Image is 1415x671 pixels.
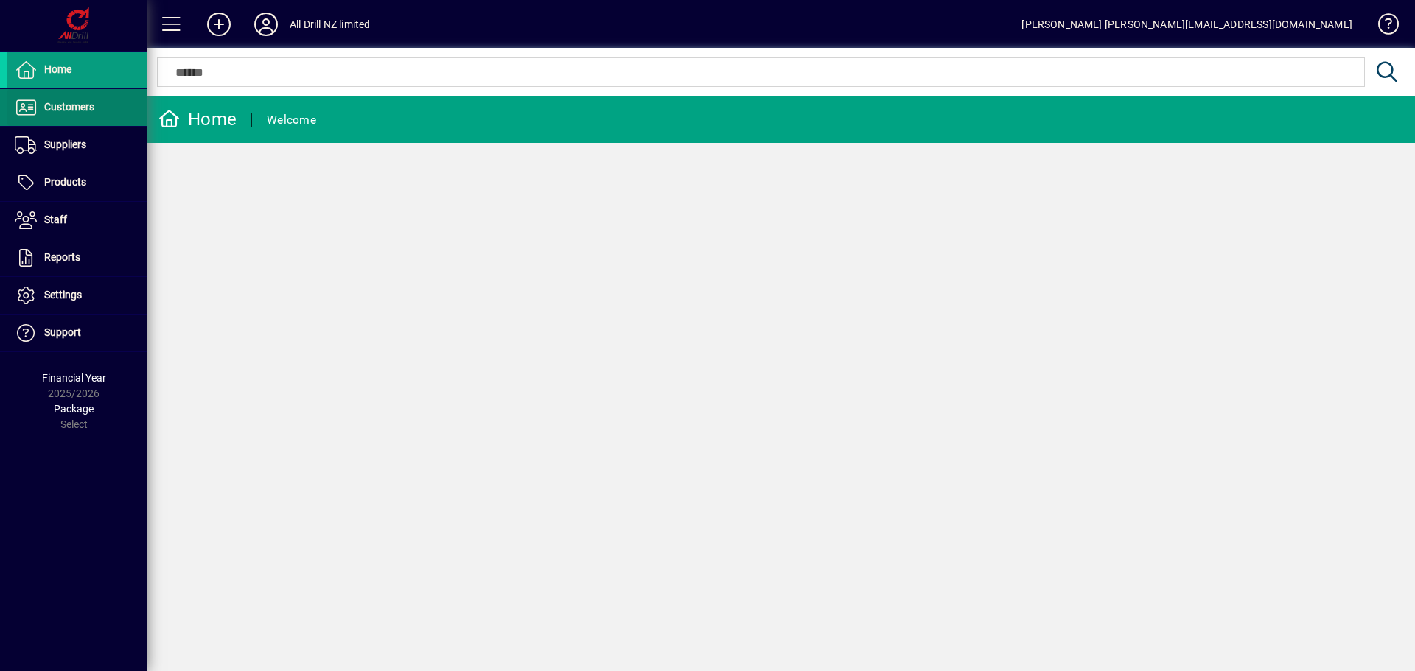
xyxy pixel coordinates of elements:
span: Staff [44,214,67,225]
a: Support [7,315,147,351]
div: Home [158,108,237,131]
span: Financial Year [42,372,106,384]
a: Staff [7,202,147,239]
a: Settings [7,277,147,314]
span: Reports [44,251,80,263]
button: Profile [242,11,290,38]
span: Home [44,63,71,75]
span: Support [44,326,81,338]
span: Suppliers [44,138,86,150]
a: Customers [7,89,147,126]
span: Customers [44,101,94,113]
div: Welcome [267,108,316,132]
a: Reports [7,239,147,276]
span: Products [44,176,86,188]
span: Package [54,403,94,415]
a: Suppliers [7,127,147,164]
span: Settings [44,289,82,301]
a: Knowledge Base [1367,3,1397,51]
a: Products [7,164,147,201]
button: Add [195,11,242,38]
div: All Drill NZ limited [290,13,371,36]
div: [PERSON_NAME] [PERSON_NAME][EMAIL_ADDRESS][DOMAIN_NAME] [1021,13,1352,36]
